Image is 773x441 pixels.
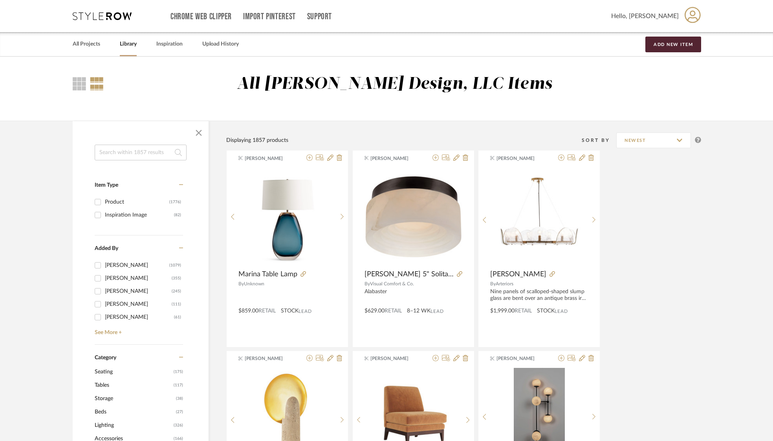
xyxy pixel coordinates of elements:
[299,309,312,314] span: Lead
[156,39,183,50] a: Inspiration
[281,307,299,315] span: STOCK
[491,167,588,266] div: 0
[430,309,444,314] span: Lead
[176,406,183,418] span: (27)
[105,196,169,208] div: Product
[176,392,183,405] span: (38)
[95,379,172,392] span: Tables
[95,365,172,379] span: Seating
[174,419,183,432] span: (326)
[226,136,288,145] div: Displaying 1857 products
[95,419,172,432] span: Lighting
[385,308,402,314] span: Retail
[515,308,532,314] span: Retail
[582,136,616,144] div: Sort By
[105,285,172,298] div: [PERSON_NAME]
[239,168,336,265] img: Marina Table Lamp
[490,270,546,279] span: [PERSON_NAME]
[105,259,169,272] div: [PERSON_NAME]
[243,13,296,20] a: Import Pinterest
[258,308,276,314] span: Retail
[105,298,172,311] div: [PERSON_NAME]
[490,288,588,302] div: Nine panels of scalloped-shaped slump glass are bent over an antique brass iron frame, each an in...
[496,281,513,286] span: Arteriors
[169,259,181,272] div: (1079)
[174,379,183,391] span: (117)
[496,155,546,162] span: [PERSON_NAME]
[95,182,118,188] span: Item Type
[238,270,297,279] span: Marina Table Lamp
[611,11,679,21] span: Hello, [PERSON_NAME]
[365,288,462,302] div: Alabaster
[174,366,183,378] span: (175)
[490,308,515,314] span: $1,999.00
[170,13,232,20] a: Chrome Web Clipper
[537,307,555,315] span: STOCK
[95,405,174,419] span: Beds
[496,355,546,362] span: [PERSON_NAME]
[172,285,181,298] div: (245)
[105,272,172,285] div: [PERSON_NAME]
[365,168,462,266] img: Otto 5" Solitaire Flush Mount
[172,272,181,285] div: (355)
[245,355,294,362] span: [PERSON_NAME]
[370,281,414,286] span: Visual Comfort & Co.
[370,355,420,362] span: [PERSON_NAME]
[491,168,588,265] img: Mendez Chandelier
[365,281,370,286] span: By
[245,155,294,162] span: [PERSON_NAME]
[95,355,116,361] span: Category
[73,39,100,50] a: All Projects
[490,281,496,286] span: By
[365,270,454,279] span: [PERSON_NAME] 5" Solitaire Flush Mount
[202,39,239,50] a: Upload History
[95,246,118,251] span: Added By
[191,125,207,141] button: Close
[238,308,258,314] span: $859.00
[365,308,385,314] span: $629.00
[237,74,552,94] div: All [PERSON_NAME] Design, LLC Items
[645,37,701,52] button: Add New Item
[174,209,181,221] div: (82)
[95,392,174,405] span: Storage
[238,281,244,286] span: By
[244,281,264,286] span: Unknown
[105,311,174,323] div: [PERSON_NAME]
[174,311,181,323] div: (61)
[93,323,183,336] a: See More +
[95,145,187,160] input: Search within 1857 results
[307,13,332,20] a: Support
[169,196,181,208] div: (1776)
[370,155,420,162] span: [PERSON_NAME]
[120,39,137,50] a: Library
[407,307,430,315] span: 8–12 WK
[172,298,181,311] div: (111)
[105,209,174,221] div: Inspiration Image
[555,309,568,314] span: Lead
